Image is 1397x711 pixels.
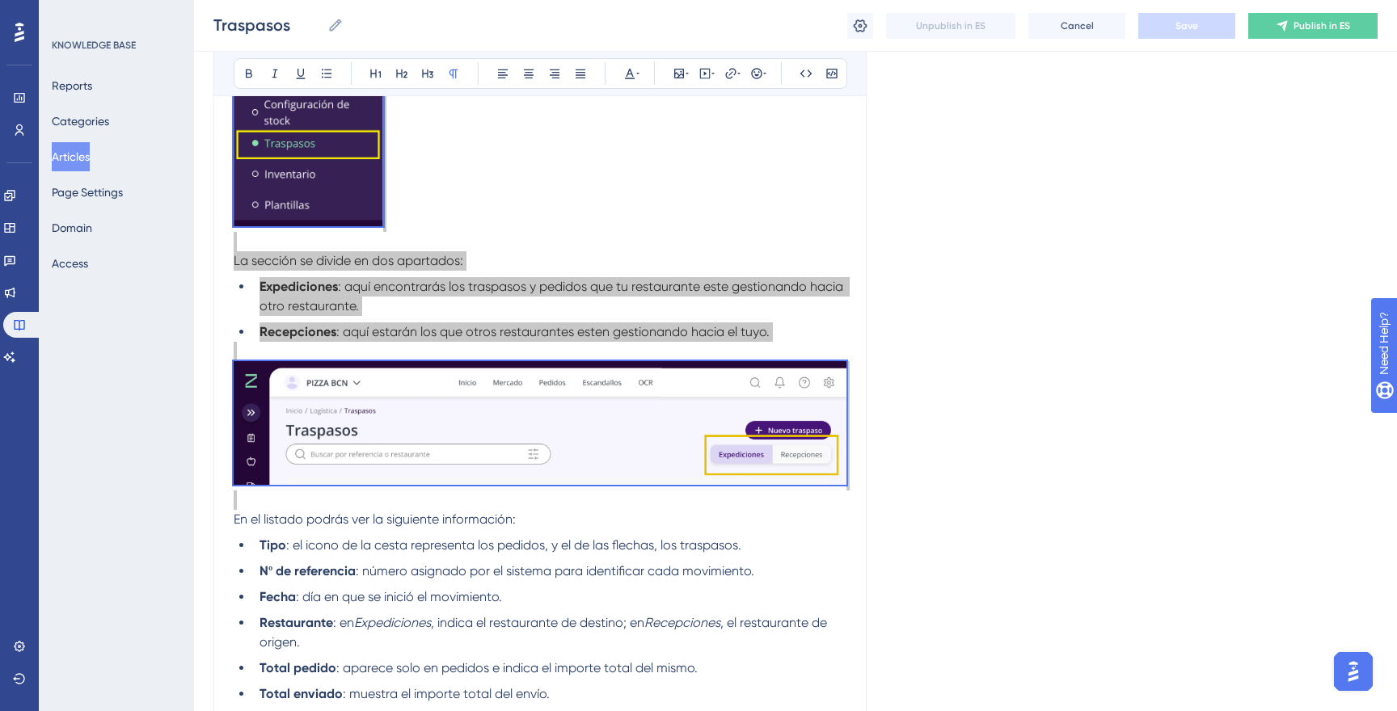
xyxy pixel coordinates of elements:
em: Recepciones [644,615,720,630]
button: Reports [52,71,92,100]
span: Cancel [1061,19,1094,32]
strong: Restaurante [260,615,333,630]
span: Unpublish in ES [916,19,985,32]
span: : aquí encontrarás los traspasos y pedidos que tu restaurante este gestionando hacia otro restaur... [260,279,846,313]
span: , el restaurante de origen. [260,615,830,650]
button: Page Settings [52,178,123,207]
strong: Total enviado [260,686,343,701]
span: : el icono de la cesta representa los pedidos, y el de las flechas, los traspasos. [286,537,741,553]
input: Article Name [213,14,321,36]
span: , indica el restaurante de destino; en [431,615,644,630]
button: Cancel [1028,13,1125,39]
span: : aparece solo en pedidos e indica el importe total del mismo. [336,660,698,675]
em: Expediciones [354,615,431,630]
span: : número asignado por el sistema para identificar cada movimiento. [356,563,754,578]
div: KNOWLEDGE BASE [52,39,136,52]
strong: Nº de referencia [260,563,356,578]
span: : en [333,615,354,630]
span: Publish in ES [1294,19,1350,32]
button: Categories [52,107,109,136]
span: Need Help? [38,4,101,23]
strong: Tipo [260,537,286,553]
iframe: UserGuiding AI Assistant Launcher [1329,647,1378,696]
button: Publish in ES [1248,13,1378,39]
button: Unpublish in ES [886,13,1015,39]
span: : día en que se inició el movimiento. [296,589,502,604]
button: Save [1138,13,1235,39]
span: En el listado podrás ver la siguiente información: [234,511,516,527]
span: Save [1175,19,1198,32]
strong: Recepciones [260,324,336,339]
button: Access [52,249,88,278]
span: La sección se divide en dos apartados: [234,253,463,268]
button: Domain [52,213,92,242]
span: : aquí estarán los que otros restaurantes esten gestionando hacia el tuyo. [336,324,770,339]
span: : muestra el importe total del envío. [343,686,550,701]
strong: Fecha [260,589,296,604]
strong: Total pedido [260,660,336,675]
button: Articles [52,142,90,171]
strong: Expediciones [260,279,338,294]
